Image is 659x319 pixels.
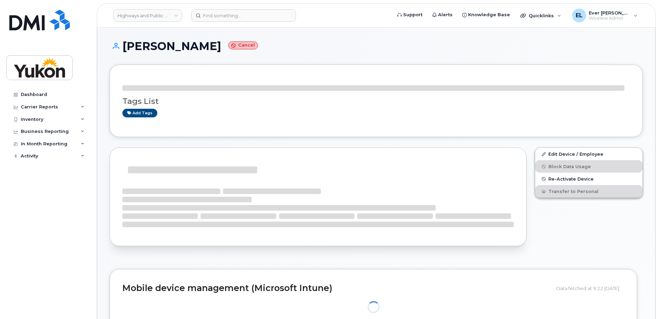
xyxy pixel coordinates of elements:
[122,109,157,117] a: Add tags
[535,185,642,197] button: Transfer to Personal
[556,282,624,295] div: Data fetched at 9:22 [DATE]
[228,41,258,49] small: Cancel
[535,148,642,160] a: Edit Device / Employee
[110,40,643,52] h1: [PERSON_NAME]
[122,97,630,106] h3: Tags List
[122,283,551,293] h2: Mobile device management (Microsoft Intune)
[535,160,642,173] button: Block Data Usage
[548,176,594,182] span: Re-Activate Device
[535,173,642,185] button: Re-Activate Device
